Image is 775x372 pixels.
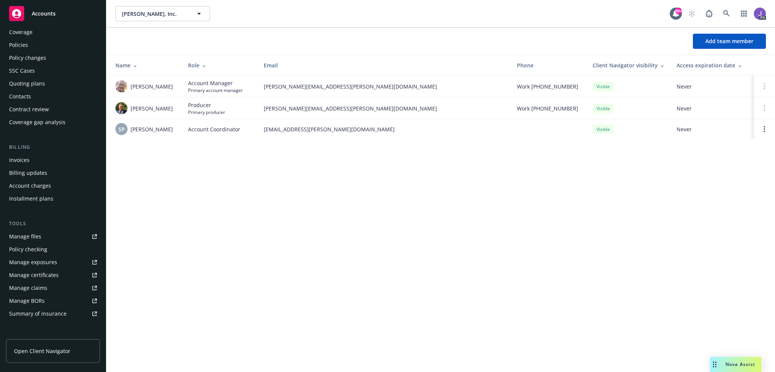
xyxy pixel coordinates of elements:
[32,11,56,17] span: Accounts
[719,6,734,21] a: Search
[9,193,53,205] div: Installment plans
[6,295,100,307] a: Manage BORs
[264,125,505,133] span: [EMAIL_ADDRESS][PERSON_NAME][DOMAIN_NAME]
[593,125,614,134] div: Visible
[6,193,100,205] a: Installment plans
[710,357,761,372] button: Nova Assist
[9,116,65,128] div: Coverage gap analysis
[6,116,100,128] a: Coverage gap analysis
[6,65,100,77] a: SSC Cases
[115,61,176,69] div: Name
[9,269,59,281] div: Manage certificates
[122,10,187,18] span: [PERSON_NAME], Inc.
[725,361,755,367] span: Nova Assist
[593,104,614,113] div: Visible
[115,6,210,21] button: [PERSON_NAME], Inc.
[264,61,505,69] div: Email
[684,6,699,21] a: Start snowing
[677,82,748,90] span: Never
[9,167,47,179] div: Billing updates
[188,79,243,87] span: Account Manager
[9,308,67,320] div: Summary of insurance
[6,256,100,268] a: Manage exposures
[693,34,766,49] button: Add team member
[188,101,225,109] span: Producer
[9,243,47,255] div: Policy checking
[9,65,35,77] div: SSC Cases
[6,52,100,64] a: Policy changes
[14,347,70,355] span: Open Client Navigator
[6,180,100,192] a: Account charges
[9,154,30,166] div: Invoices
[760,125,769,134] a: Open options
[6,26,100,38] a: Coverage
[118,125,125,133] span: SP
[705,37,753,45] span: Add team member
[593,61,665,69] div: Client Navigator visibility
[188,61,252,69] div: Role
[517,104,578,112] span: Work [PHONE_NUMBER]
[9,78,45,90] div: Quoting plans
[702,6,717,21] a: Report a Bug
[9,295,45,307] div: Manage BORs
[6,230,100,243] a: Manage files
[6,167,100,179] a: Billing updates
[6,90,100,103] a: Contacts
[131,82,173,90] span: [PERSON_NAME]
[517,82,578,90] span: Work [PHONE_NUMBER]
[6,308,100,320] a: Summary of insurance
[6,78,100,90] a: Quoting plans
[6,154,100,166] a: Invoices
[9,52,46,64] div: Policy changes
[9,103,49,115] div: Contract review
[6,103,100,115] a: Contract review
[115,102,128,114] img: photo
[188,125,240,133] span: Account Coordinator
[517,61,580,69] div: Phone
[188,109,225,115] span: Primary producer
[710,357,719,372] div: Drag to move
[115,80,128,92] img: photo
[264,104,505,112] span: [PERSON_NAME][EMAIL_ADDRESS][PERSON_NAME][DOMAIN_NAME]
[188,87,243,93] span: Primary account manager
[736,6,752,21] a: Switch app
[6,269,100,281] a: Manage certificates
[9,39,28,51] div: Policies
[6,220,100,227] div: Tools
[9,26,33,38] div: Coverage
[9,90,31,103] div: Contacts
[6,39,100,51] a: Policies
[6,282,100,294] a: Manage claims
[264,82,505,90] span: [PERSON_NAME][EMAIL_ADDRESS][PERSON_NAME][DOMAIN_NAME]
[675,8,682,14] div: 99+
[677,104,748,112] span: Never
[131,125,173,133] span: [PERSON_NAME]
[677,125,748,133] span: Never
[9,282,47,294] div: Manage claims
[6,243,100,255] a: Policy checking
[6,3,100,24] a: Accounts
[593,82,614,91] div: Visible
[6,143,100,151] div: Billing
[9,180,51,192] div: Account charges
[9,256,57,268] div: Manage exposures
[9,230,41,243] div: Manage files
[131,104,173,112] span: [PERSON_NAME]
[754,8,766,20] img: photo
[677,61,748,69] div: Access expiration date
